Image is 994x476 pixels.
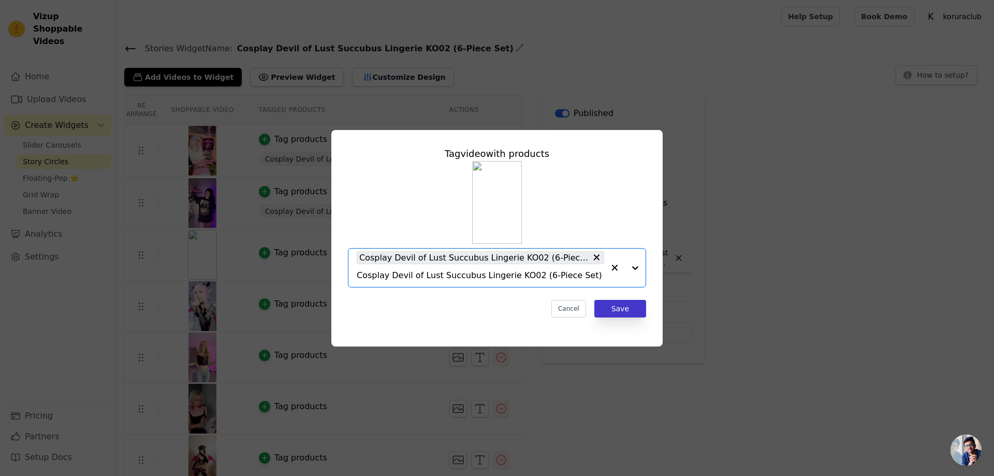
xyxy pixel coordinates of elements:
[472,161,522,244] img: tn-772352a6ac3c4e7d8769c8add5d64ce7.png
[348,147,646,161] div: Tag video with products
[951,435,982,466] a: 开放式聊天
[359,251,589,264] span: Cosplay Devil of Lust Succubus Lingerie KO02 (6-Piece Set)
[551,300,586,318] button: Cancel
[594,300,646,318] button: Save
